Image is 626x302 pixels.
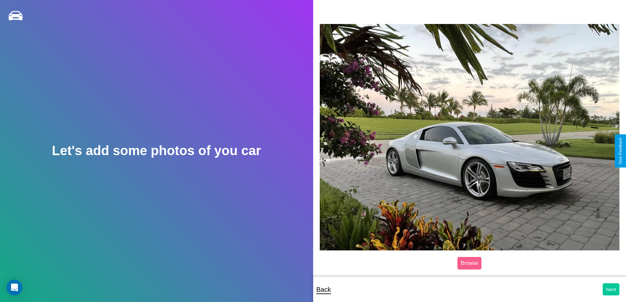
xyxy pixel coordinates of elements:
[618,138,623,164] div: Give Feedback
[457,257,481,269] label: Browse
[603,283,619,295] button: Next
[52,143,261,158] h2: Let's add some photos of you car
[316,284,331,295] p: Back
[7,280,22,295] div: Open Intercom Messenger
[320,24,620,250] img: posted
